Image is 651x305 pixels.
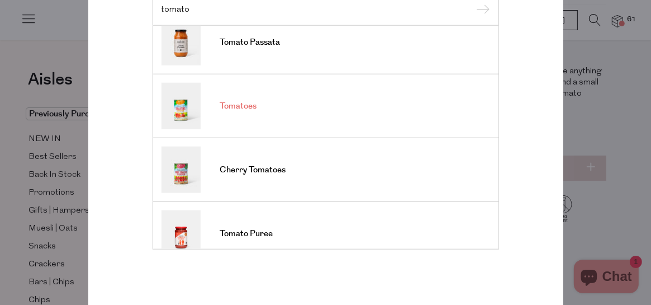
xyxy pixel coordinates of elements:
img: Tomato Passata [161,19,201,65]
input: Search [161,5,490,13]
a: Tomato Puree [161,210,490,257]
img: Tomato Puree [161,210,201,257]
span: Tomato Puree [220,228,273,240]
img: Tomatoes [161,83,201,129]
img: Cherry Tomatoes [161,147,201,193]
span: Cherry Tomatoes [220,165,286,176]
a: Tomato Passata [161,19,490,65]
a: Tomatoes [161,83,490,129]
a: Cherry Tomatoes [161,147,490,193]
span: Tomato Passata [220,37,281,48]
span: Tomatoes [220,101,257,112]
